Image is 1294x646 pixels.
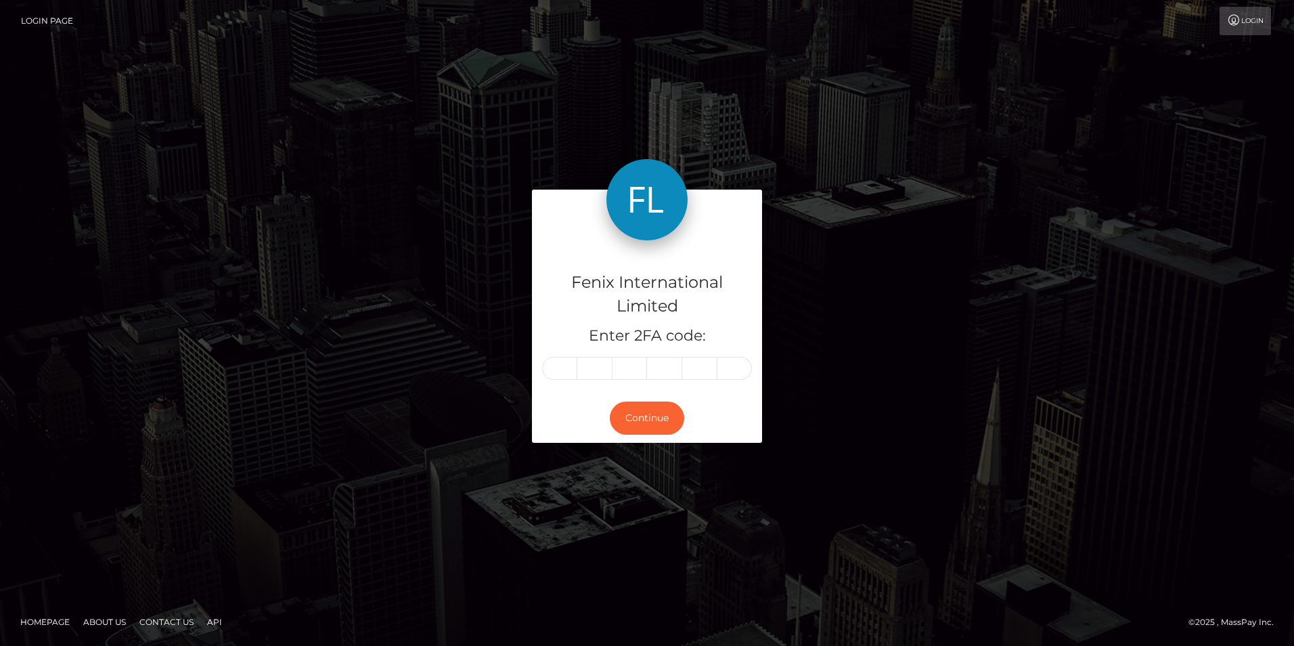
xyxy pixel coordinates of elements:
div: © 2025 , MassPay Inc. [1188,615,1284,630]
h5: Enter 2FA code: [542,326,752,347]
a: Login [1220,7,1271,35]
a: Homepage [15,611,75,632]
button: Continue [610,402,684,435]
img: Fenix International Limited [606,159,688,240]
a: Contact Us [134,611,199,632]
h4: Fenix International Limited [542,271,752,318]
a: API [202,611,227,632]
a: Login Page [21,7,73,35]
a: About Us [78,611,131,632]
